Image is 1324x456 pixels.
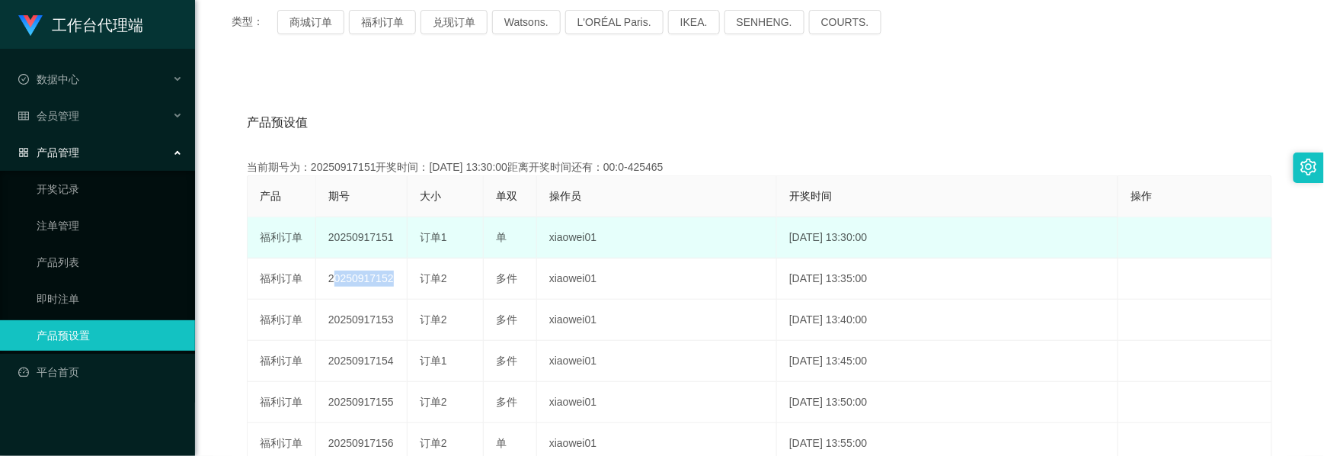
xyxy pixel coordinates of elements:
h1: 工作台代理端 [52,1,143,50]
a: 工作台代理端 [18,18,143,31]
span: 产品 [260,190,281,202]
span: 单 [496,437,507,449]
span: 多件 [496,355,517,367]
span: 数据中心 [18,73,79,85]
button: 福利订单 [349,10,416,34]
span: 订单1 [420,355,447,367]
span: 产品管理 [18,146,79,159]
td: 福利订单 [248,341,316,382]
td: xiaowei01 [537,217,777,259]
span: 单双 [496,190,517,202]
td: 20250917152 [316,259,408,300]
a: 开奖记录 [37,174,183,204]
span: 操作员 [549,190,581,202]
td: 福利订单 [248,259,316,300]
button: 商城订单 [277,10,344,34]
span: 会员管理 [18,110,79,122]
td: [DATE] 13:50:00 [777,382,1118,423]
button: IKEA. [668,10,720,34]
td: 福利订单 [248,382,316,423]
button: SENHENG. [724,10,804,34]
button: Watsons. [492,10,561,34]
td: xiaowei01 [537,341,777,382]
td: 20250917154 [316,341,408,382]
a: 注单管理 [37,210,183,241]
button: COURTS. [809,10,881,34]
td: 20250917151 [316,217,408,259]
td: 福利订单 [248,300,316,341]
td: [DATE] 13:30:00 [777,217,1118,259]
i: 图标: appstore-o [18,147,29,158]
img: logo.9652507e.png [18,15,43,37]
span: 订单2 [420,396,447,408]
div: 当前期号为：20250917151开奖时间：[DATE] 13:30:00距离开奖时间还有：00:0-425465 [247,159,1272,175]
i: 图标: setting [1300,159,1317,175]
td: xiaowei01 [537,259,777,300]
span: 期号 [328,190,350,202]
a: 产品列表 [37,247,183,278]
span: 大小 [420,190,441,202]
a: 产品预设置 [37,320,183,351]
span: 开奖时间 [789,190,832,202]
span: 订单1 [420,231,447,243]
i: 图标: check-circle-o [18,74,29,85]
a: 即时注单 [37,284,183,314]
span: 多件 [496,272,517,284]
td: [DATE] 13:35:00 [777,259,1118,300]
td: 福利订单 [248,217,316,259]
span: 操作 [1131,190,1152,202]
i: 图标: table [18,111,29,121]
td: xiaowei01 [537,300,777,341]
td: [DATE] 13:45:00 [777,341,1118,382]
button: 兑现订单 [421,10,488,34]
span: 多件 [496,313,517,326]
span: 订单2 [420,272,447,284]
td: 20250917153 [316,300,408,341]
button: L'ORÉAL Paris. [565,10,664,34]
td: [DATE] 13:40:00 [777,300,1118,341]
td: xiaowei01 [537,382,777,423]
span: 类型： [232,10,277,34]
span: 订单2 [420,437,447,449]
span: 单 [496,231,507,243]
span: 产品预设值 [247,114,308,132]
td: 20250917155 [316,382,408,423]
span: 订单2 [420,313,447,326]
a: 图标: dashboard平台首页 [18,357,183,387]
span: 多件 [496,396,517,408]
